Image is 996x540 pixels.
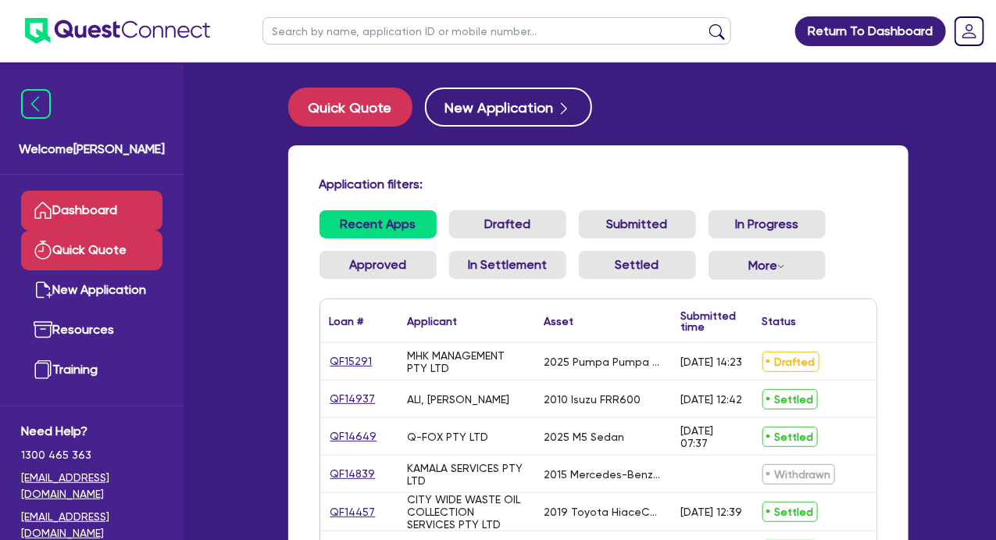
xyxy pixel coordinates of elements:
div: [DATE] 14:23 [681,356,743,368]
img: training [34,360,52,379]
a: QF15291 [330,352,373,370]
div: KAMALA SERVICES PTY LTD [408,462,526,487]
a: Resources [21,310,162,350]
div: Submitted time [681,310,737,332]
h4: Application filters: [320,177,877,191]
a: Settled [579,251,696,279]
div: [DATE] 12:39 [681,506,743,518]
img: quest-connect-logo-blue [25,18,210,44]
div: 2015 Mercedes-Benz Sprinter [544,468,662,481]
span: Drafted [762,352,819,372]
div: CITY WIDE WASTE OIL COLLECTION SERVICES PTY LTD [408,493,526,531]
div: ALI, [PERSON_NAME] [408,393,510,406]
a: Quick Quote [288,88,425,127]
span: 1300 465 363 [21,447,162,463]
div: Applicant [408,316,458,327]
a: In Settlement [449,251,566,279]
div: Asset [544,316,574,327]
a: In Progress [709,210,826,238]
a: Drafted [449,210,566,238]
a: [EMAIL_ADDRESS][DOMAIN_NAME] [21,470,162,502]
span: Settled [762,389,818,409]
a: QF14937 [330,390,377,408]
img: new-application [34,281,52,299]
div: 2025 Pumpa Pumpa Alloy Van Trailer [544,356,662,368]
div: Loan # [330,316,364,327]
a: New Application [21,270,162,310]
a: Approved [320,251,437,279]
div: 2019 Toyota HiaceCP 200 SE PVF [544,506,662,518]
span: Withdrawn [762,464,835,485]
span: Welcome [PERSON_NAME] [19,140,165,159]
a: Dashboard [21,191,162,231]
span: Need Help? [21,422,162,441]
a: Dropdown toggle [949,11,990,52]
span: Settled [762,502,818,522]
div: 2010 Isuzu FRR600 [544,393,641,406]
img: quick-quote [34,241,52,259]
div: [DATE] 12:42 [681,393,743,406]
a: QF14457 [330,503,377,521]
img: resources [34,320,52,339]
button: Quick Quote [288,88,412,127]
a: Submitted [579,210,696,238]
a: QF14839 [330,465,377,483]
a: Recent Apps [320,210,437,238]
a: Quick Quote [21,231,162,270]
div: MHK MANAGEMENT PTY LTD [408,349,526,374]
div: 2025 M5 Sedan [544,431,625,443]
input: Search by name, application ID or mobile number... [262,17,731,45]
div: Q-FOX PTY LTD [408,431,489,443]
a: QF14649 [330,427,378,445]
button: Dropdown toggle [709,251,826,280]
a: Training [21,350,162,390]
a: Return To Dashboard [795,16,946,46]
div: [DATE] 07:37 [681,424,744,449]
img: icon-menu-close [21,89,51,119]
span: Settled [762,427,818,447]
div: Status [762,316,797,327]
button: New Application [425,88,592,127]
